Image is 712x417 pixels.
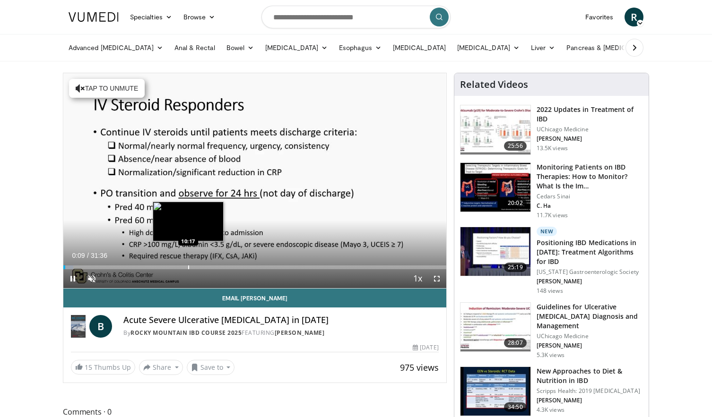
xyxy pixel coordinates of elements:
button: Unmute [82,269,101,288]
span: 25:19 [504,263,527,272]
img: VuMedi Logo [69,12,119,22]
p: [PERSON_NAME] [537,342,643,349]
img: 9ce3f8e3-680b-420d-aa6b-dcfa94f31065.150x105_q85_crop-smart_upscale.jpg [460,227,530,276]
p: C. Ha [537,202,643,210]
h4: Related Videos [460,79,528,90]
p: UChicago Medicine [537,332,643,340]
h3: Monitoring Patients on IBD Therapies: How to Monitor? What Is the Im… [537,162,643,191]
div: [DATE] [413,343,438,352]
p: 13.5K views [537,145,568,152]
img: Rocky Mountain IBD Course 2025 [71,315,86,338]
span: 0:09 [72,252,85,259]
p: New [537,227,557,236]
a: 25:56 2022 Updates in Treatment of IBD UChicago Medicine [PERSON_NAME] 13.5K views [460,105,643,155]
a: [MEDICAL_DATA] [452,38,525,57]
button: Pause [63,269,82,288]
a: B [89,315,112,338]
img: 9393c547-9b5d-4ed4-b79d-9c9e6c9be491.150x105_q85_crop-smart_upscale.jpg [460,105,530,154]
button: Fullscreen [427,269,446,288]
button: Tap to unmute [69,79,145,98]
h3: New Approaches to Diet & Nutrition in IBD [537,366,643,385]
span: 34:50 [504,402,527,412]
a: 25:19 New Positioning IBD Medications in [DATE]: Treatment Algorithms for IBD [US_STATE] Gastroen... [460,227,643,295]
a: Specialties [124,8,178,26]
a: Favorites [580,8,619,26]
p: UChicago Medicine [537,126,643,133]
a: R [625,8,643,26]
p: Cedars Sinai [537,193,643,200]
h3: 2022 Updates in Treatment of IBD [537,105,643,124]
h3: Guidelines for Ulcerative [MEDICAL_DATA] Diagnosis and Management [537,302,643,331]
a: Bowel [221,38,260,57]
p: 5.3K views [537,351,564,359]
a: Liver [525,38,561,57]
p: [US_STATE] Gastroenterologic Society [537,268,643,276]
a: [MEDICAL_DATA] [387,38,452,57]
span: 28:07 [504,338,527,348]
img: image.jpeg [153,202,224,241]
p: 11.7K views [537,212,568,219]
a: Esophagus [333,38,387,57]
span: 25:56 [504,141,527,151]
p: [PERSON_NAME] [537,278,643,285]
a: 15 Thumbs Up [71,360,135,374]
p: 148 views [537,287,563,295]
input: Search topics, interventions [261,6,451,28]
a: Rocky Mountain IBD Course 2025 [130,329,242,337]
a: Browse [178,8,221,26]
a: Advanced [MEDICAL_DATA] [63,38,169,57]
button: Save to [187,360,235,375]
video-js: Video Player [63,73,446,289]
span: 31:36 [91,252,107,259]
h3: Positioning IBD Medications in [DATE]: Treatment Algorithms for IBD [537,238,643,266]
a: Anal & Rectal [169,38,221,57]
img: 609225da-72ea-422a-b68c-0f05c1f2df47.150x105_q85_crop-smart_upscale.jpg [460,163,530,212]
a: 34:50 New Approaches to Diet & Nutrition in IBD Scripps Health: 2019 [MEDICAL_DATA] [PERSON_NAME]... [460,366,643,417]
a: 20:02 Monitoring Patients on IBD Therapies: How to Monitor? What Is the Im… Cedars Sinai C. Ha 11... [460,162,643,219]
span: 975 views [400,362,439,373]
span: 20:02 [504,198,527,208]
p: Scripps Health: 2019 [MEDICAL_DATA] [537,387,643,395]
img: 0d1747ae-4eac-4456-b2f5-cd164c21000b.150x105_q85_crop-smart_upscale.jpg [460,367,530,416]
button: Playback Rate [408,269,427,288]
div: By FEATURING [123,329,438,337]
a: Pancreas & [MEDICAL_DATA] [561,38,671,57]
a: [MEDICAL_DATA] [260,38,333,57]
button: Share [139,360,183,375]
p: [PERSON_NAME] [537,135,643,143]
a: 28:07 Guidelines for Ulcerative [MEDICAL_DATA] Diagnosis and Management UChicago Medicine [PERSON... [460,302,643,359]
p: [PERSON_NAME] [537,397,643,404]
span: / [87,252,89,259]
span: 15 [85,363,92,372]
p: 4.3K views [537,406,564,414]
h4: Acute Severe Ulcerative [MEDICAL_DATA] in [DATE] [123,315,438,325]
img: 5d508c2b-9173-4279-adad-7510b8cd6d9a.150x105_q85_crop-smart_upscale.jpg [460,303,530,352]
a: Email [PERSON_NAME] [63,289,446,307]
a: [PERSON_NAME] [275,329,325,337]
div: Progress Bar [63,265,446,269]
